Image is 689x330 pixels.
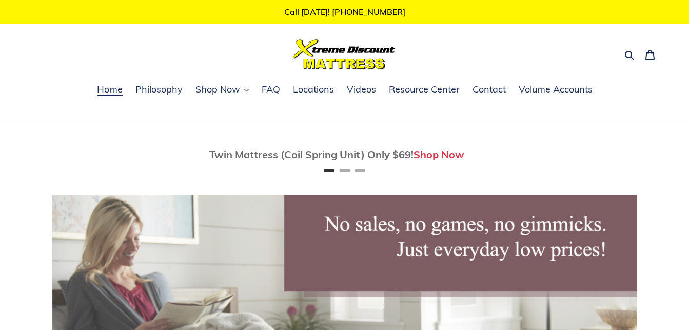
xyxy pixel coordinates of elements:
a: Resource Center [384,82,465,98]
span: Contact [473,83,506,96]
span: Resource Center [389,83,460,96]
img: Xtreme Discount Mattress [293,39,396,69]
a: Shop Now [414,148,464,161]
a: Videos [342,82,381,98]
span: Twin Mattress (Coil Spring Unit) Only $69! [209,148,414,161]
a: Locations [288,82,339,98]
button: Page 1 [324,169,334,172]
span: Home [97,83,123,96]
span: FAQ [262,83,280,96]
span: Videos [347,83,376,96]
button: Page 2 [340,169,350,172]
a: Philosophy [130,82,188,98]
a: Home [92,82,128,98]
span: Shop Now [195,83,240,96]
button: Shop Now [190,82,254,98]
a: Contact [467,82,511,98]
span: Volume Accounts [519,83,593,96]
a: FAQ [257,82,285,98]
a: Volume Accounts [514,82,598,98]
span: Philosophy [135,83,183,96]
span: Locations [293,83,334,96]
button: Page 3 [355,169,365,172]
